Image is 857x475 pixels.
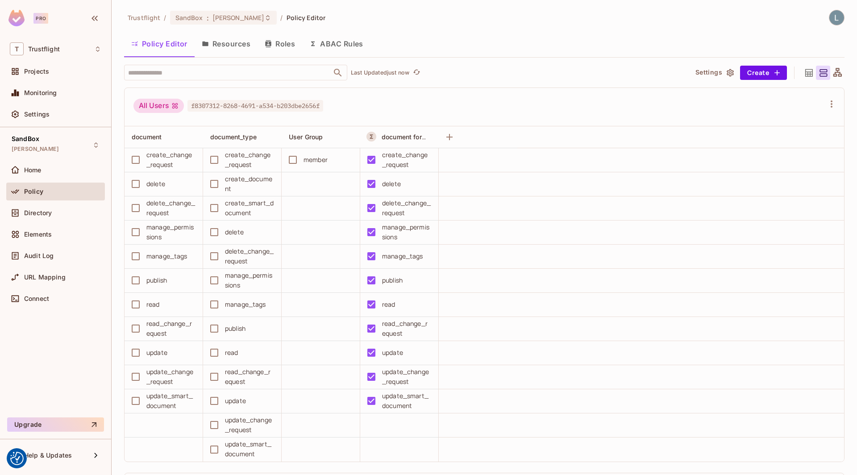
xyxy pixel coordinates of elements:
[225,396,246,406] div: update
[133,99,184,113] div: All Users
[24,295,49,302] span: Connect
[128,13,160,22] span: the active workspace
[175,13,203,22] span: SandBox
[12,146,59,153] span: [PERSON_NAME]
[24,231,52,238] span: Elements
[225,324,245,333] div: publish
[692,66,736,80] button: Settings
[10,452,24,465] button: Consent Preferences
[382,391,431,411] div: update_smart_document
[225,415,274,435] div: update_change_request
[332,67,344,79] button: Open
[7,417,104,432] button: Upgrade
[409,67,422,78] span: Click to refresh data
[24,111,50,118] span: Settings
[146,367,196,387] div: update_change_request
[12,135,39,142] span: SandBox
[146,348,167,358] div: update
[382,198,431,218] div: delete_change_request
[382,133,442,141] span: document for owner
[146,275,167,285] div: publish
[225,300,266,309] div: manage_tags
[124,33,195,55] button: Policy Editor
[287,13,326,22] span: Policy Editor
[28,46,60,53] span: Workspace: Trustflight
[225,227,244,237] div: delete
[225,246,274,266] div: delete_change_request
[24,89,57,96] span: Monitoring
[740,66,787,80] button: Create
[24,68,49,75] span: Projects
[24,274,66,281] span: URL Mapping
[132,133,162,141] span: document
[225,271,274,290] div: manage_permissions
[212,13,265,22] span: [PERSON_NAME]
[382,348,403,358] div: update
[225,348,238,358] div: read
[8,10,25,26] img: SReyMgAAAABJRU5ErkJggg==
[280,13,283,22] li: /
[146,251,187,261] div: manage_tags
[225,367,274,387] div: read_change_request
[206,14,209,21] span: :
[146,319,196,338] div: read_change_request
[413,68,420,77] span: refresh
[10,42,24,55] span: T
[195,33,258,55] button: Resources
[382,150,431,170] div: create_change_request
[225,174,274,194] div: create_document
[225,439,274,459] div: update_smart_document
[10,452,24,465] img: Revisit consent button
[146,150,196,170] div: create_change_request
[351,69,409,76] p: Last Updated just now
[146,198,196,218] div: delete_change_request
[146,300,160,309] div: read
[382,179,401,189] div: delete
[146,222,196,242] div: manage_permissions
[411,67,422,78] button: refresh
[187,100,323,112] span: f8307312-8268-4691-a534-b203dbe2656f
[24,209,52,217] span: Directory
[146,391,196,411] div: update_smart_document
[164,13,166,22] li: /
[304,155,328,165] div: member
[225,198,274,218] div: create_smart_document
[258,33,302,55] button: Roles
[24,452,72,459] span: Help & Updates
[382,222,431,242] div: manage_permissions
[33,13,48,24] div: Pro
[302,33,370,55] button: ABAC Rules
[366,132,376,142] button: A Resource Set is a dynamically conditioned resource, defined by real-time criteria.
[382,300,395,309] div: read
[146,179,165,189] div: delete
[24,188,43,195] span: Policy
[210,133,257,141] span: document_type
[382,367,431,387] div: update_change_request
[382,251,423,261] div: manage_tags
[225,150,274,170] div: create_change_request
[382,275,403,285] div: publish
[24,252,54,259] span: Audit Log
[829,10,844,25] img: Lewis Youl
[24,167,42,174] span: Home
[289,133,323,141] span: User Group
[382,319,431,338] div: read_change_request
